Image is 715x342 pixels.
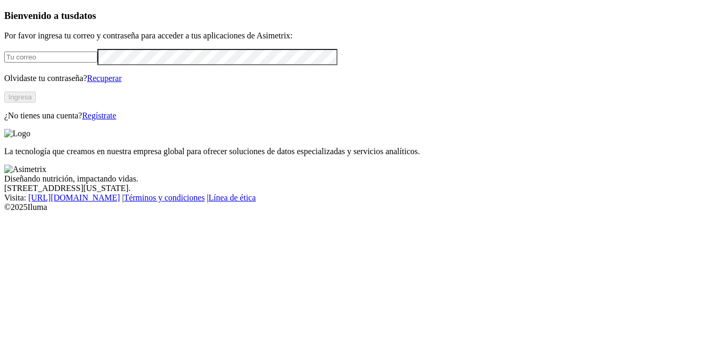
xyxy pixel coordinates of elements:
a: Línea de ética [208,193,256,202]
img: Logo [4,129,31,138]
div: © 2025 Iluma [4,203,711,212]
h3: Bienvenido a tus [4,10,711,22]
input: Tu correo [4,52,97,63]
p: ¿No tienes una cuenta? [4,111,711,120]
img: Asimetrix [4,165,46,174]
button: Ingresa [4,92,36,103]
p: La tecnología que creamos en nuestra empresa global para ofrecer soluciones de datos especializad... [4,147,711,156]
p: Por favor ingresa tu correo y contraseña para acceder a tus aplicaciones de Asimetrix: [4,31,711,41]
div: Diseñando nutrición, impactando vidas. [4,174,711,184]
a: Recuperar [87,74,122,83]
span: datos [74,10,96,21]
div: [STREET_ADDRESS][US_STATE]. [4,184,711,193]
a: Términos y condiciones [124,193,205,202]
a: [URL][DOMAIN_NAME] [28,193,120,202]
div: Visita : | | [4,193,711,203]
a: Regístrate [82,111,116,120]
p: Olvidaste tu contraseña? [4,74,711,83]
